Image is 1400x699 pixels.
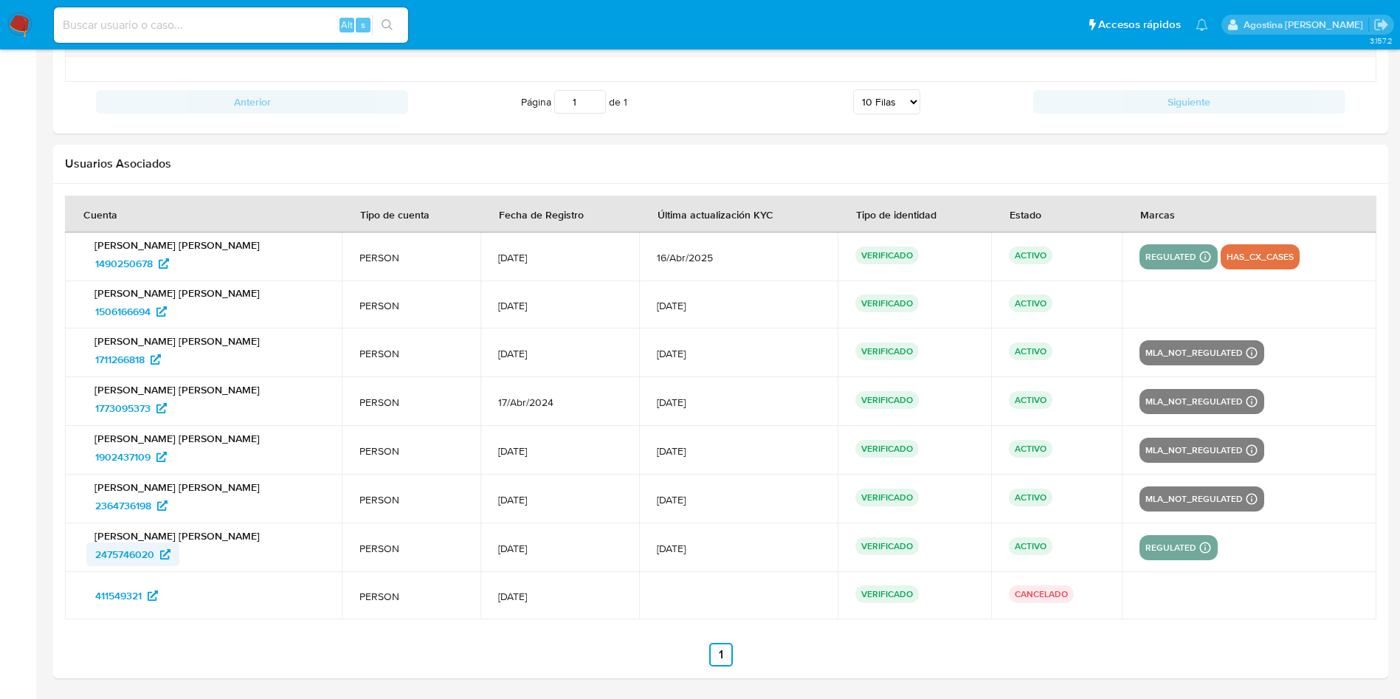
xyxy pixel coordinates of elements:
[341,18,353,32] span: Alt
[1098,17,1181,32] span: Accesos rápidos
[372,15,402,35] button: search-icon
[1244,18,1368,32] p: agostina.faruolo@mercadolibre.com
[65,156,1376,171] h2: Usuarios Asociados
[1373,17,1389,32] a: Salir
[54,16,408,35] input: Buscar usuario o caso...
[1370,35,1393,47] span: 3.157.2
[1196,18,1208,31] a: Notificaciones
[361,18,365,32] span: s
